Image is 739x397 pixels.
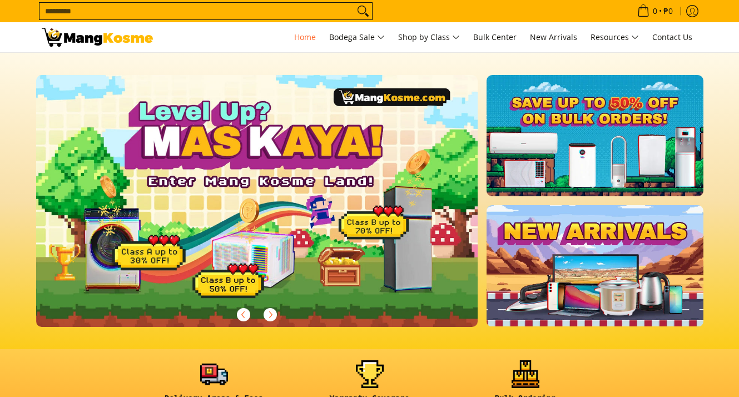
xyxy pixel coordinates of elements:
button: Previous [231,302,256,327]
span: Bulk Center [473,32,517,42]
span: New Arrivals [530,32,577,42]
span: 0 [651,7,659,15]
a: Resources [585,22,644,52]
span: ₱0 [662,7,674,15]
a: Contact Us [647,22,698,52]
a: Bulk Center [468,22,522,52]
span: Contact Us [652,32,692,42]
span: Bodega Sale [329,31,385,44]
button: Next [258,302,282,327]
a: Home [289,22,321,52]
span: Home [294,32,316,42]
span: Resources [591,31,639,44]
a: New Arrivals [524,22,583,52]
button: Search [354,3,372,19]
a: Bodega Sale [324,22,390,52]
span: • [634,5,676,17]
a: Shop by Class [393,22,465,52]
a: More [36,75,514,345]
span: Shop by Class [398,31,460,44]
nav: Main Menu [164,22,698,52]
img: Mang Kosme: Your Home Appliances Warehouse Sale Partner! [42,28,153,47]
